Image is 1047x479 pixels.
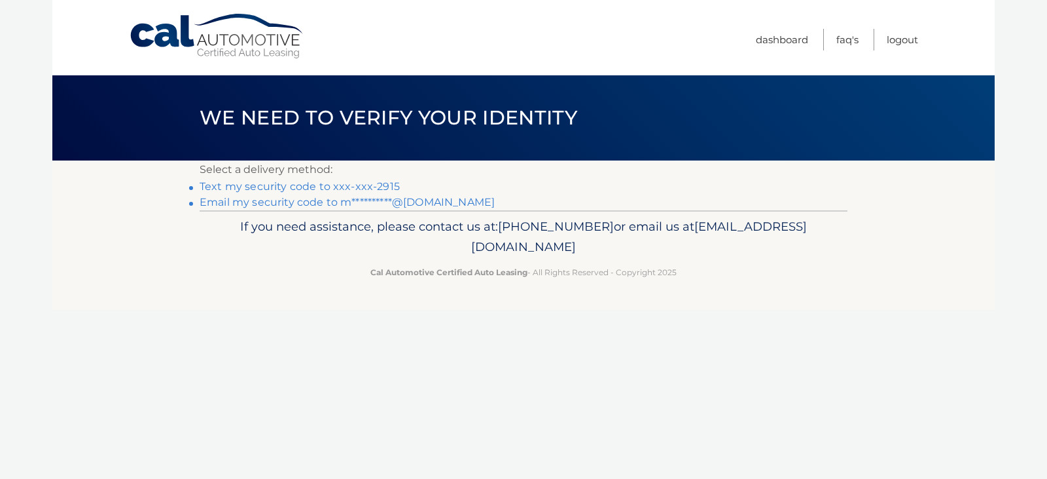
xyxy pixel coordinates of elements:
[200,196,495,208] a: Email my security code to m**********@[DOMAIN_NAME]
[208,216,839,258] p: If you need assistance, please contact us at: or email us at
[370,267,527,277] strong: Cal Automotive Certified Auto Leasing
[756,29,808,50] a: Dashboard
[200,161,847,179] p: Select a delivery method:
[887,29,918,50] a: Logout
[208,265,839,279] p: - All Rights Reserved - Copyright 2025
[200,180,400,193] a: Text my security code to xxx-xxx-2915
[129,13,306,60] a: Cal Automotive
[836,29,859,50] a: FAQ's
[200,105,577,130] span: We need to verify your identity
[498,219,614,234] span: [PHONE_NUMBER]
